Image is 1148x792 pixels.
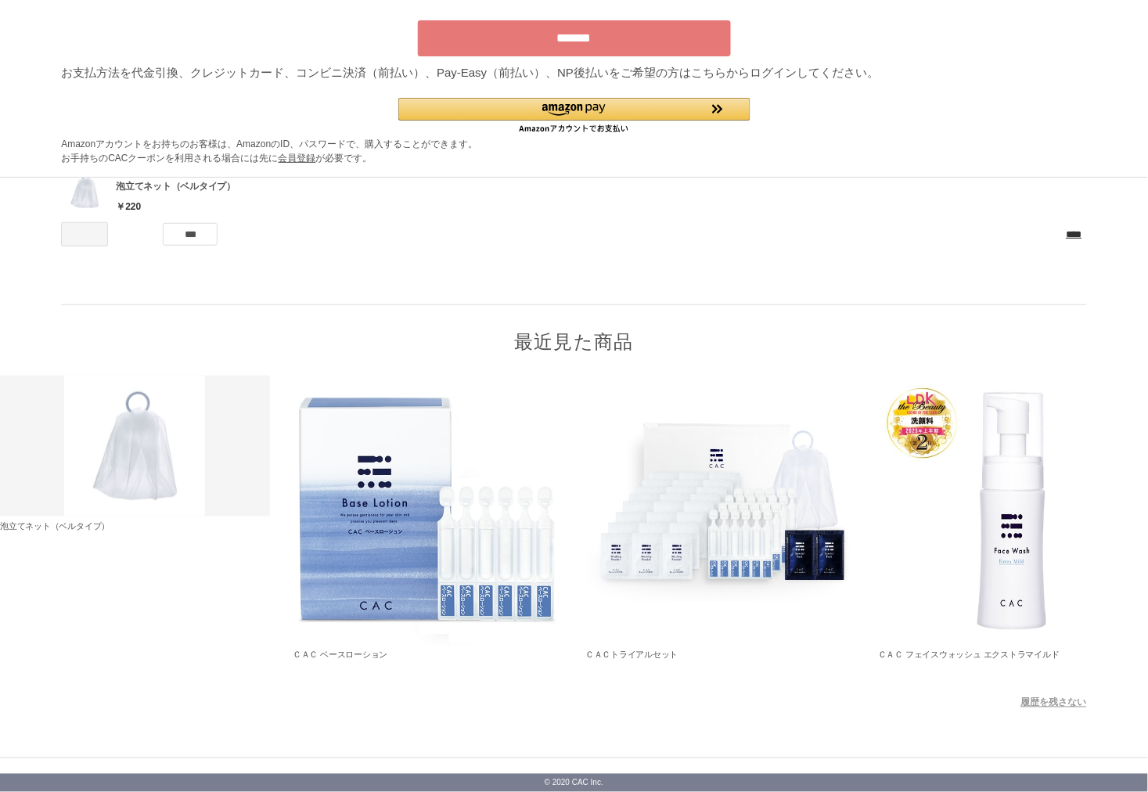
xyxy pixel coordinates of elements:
[878,376,1148,646] img: ＣＡＣ フェイスウォッシュ エクストラマイルド
[293,650,563,661] p: ＣＡＣ ベースローション
[61,137,1087,165] div: Amazonアカウントをお持ちのお客様は、AmazonのID、パスワードで、購入することができます。 お手持ちのCACクーポンを利用される場合には先に が必要です。
[585,650,855,661] p: ＣＡＣトライアルセット
[61,203,236,216] a: 泡立てネット（ベルタイプ） 泡立てネット（ベルタイプ） ￥220
[293,376,563,646] img: ＣＡＣ ベースローション
[279,153,316,164] a: 会員登録
[585,376,855,646] img: ＣＡＣトライアルセット
[64,376,205,517] img: 泡立てネット（ベルタイプ）
[61,64,1087,82] div: お支払方法を代金引換、クレジットカード、コンビニ決済（前払い）、Pay-Easy（前払い）、NP後払いをご希望の方はこちらからログインしてください。
[1021,697,1087,708] a: 履歴を残さない
[398,98,750,133] div: Amazon Pay - Amazonアカウントをお使いください
[116,179,236,193] div: 泡立てネット（ベルタイプ）
[61,167,108,214] img: 泡立てネット（ベルタイプ）
[61,304,1087,354] div: 最近見た商品
[878,650,1148,661] p: ＣＡＣ フェイスウォッシュ エクストラマイルド
[116,201,236,214] p: ￥220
